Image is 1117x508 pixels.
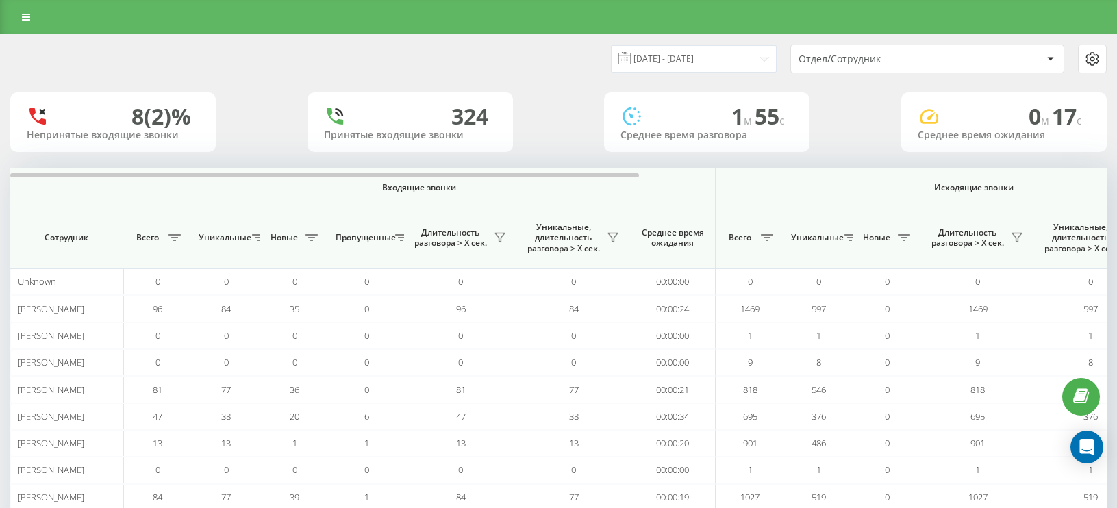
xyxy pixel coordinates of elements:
span: 1469 [968,303,988,315]
span: 84 [153,491,162,503]
div: Среднее время разговора [620,129,793,141]
span: 8 [816,356,821,368]
div: 8 (2)% [131,103,191,129]
span: 81 [153,383,162,396]
td: 00:00:00 [630,268,716,295]
span: 0 [885,383,890,396]
span: 1 [748,463,753,476]
span: 84 [221,303,231,315]
span: Unknown [18,275,56,288]
span: 36 [290,383,299,396]
span: 1 [748,329,753,342]
span: 818 [970,383,985,396]
span: 47 [456,410,466,422]
span: 1 [1088,329,1093,342]
span: 47 [153,410,162,422]
span: 0 [224,356,229,368]
span: 84 [569,303,579,315]
span: 1 [975,329,980,342]
span: 0 [155,275,160,288]
div: 324 [451,103,488,129]
span: Сотрудник [22,232,111,243]
span: 13 [569,437,579,449]
td: 00:00:00 [630,349,716,376]
span: 0 [364,275,369,288]
div: Принятые входящие звонки [324,129,497,141]
span: 77 [569,491,579,503]
span: 35 [290,303,299,315]
span: 6 [364,410,369,422]
span: 0 [571,356,576,368]
span: 0 [885,329,890,342]
span: Уникальные [791,232,840,243]
span: Длительность разговора > Х сек. [411,227,490,249]
span: 9 [975,356,980,368]
span: 0 [364,356,369,368]
span: 597 [812,303,826,315]
span: 901 [970,437,985,449]
span: 1 [364,491,369,503]
span: 695 [743,410,757,422]
td: 00:00:00 [630,457,716,483]
span: [PERSON_NAME] [18,491,84,503]
span: 1 [816,463,821,476]
div: Open Intercom Messenger [1070,431,1103,463]
span: Новые [267,232,301,243]
span: 77 [221,491,231,503]
span: Уникальные, длительность разговора > Х сек. [524,222,603,254]
span: 1 [1088,463,1093,476]
span: 519 [812,491,826,503]
span: 0 [885,356,890,368]
span: 96 [153,303,162,315]
span: 0 [885,275,890,288]
span: c [1077,113,1082,128]
span: Пропущенные [336,232,391,243]
span: 0 [224,275,229,288]
span: 13 [221,437,231,449]
span: 17 [1052,101,1082,131]
span: 77 [221,383,231,396]
span: 0 [155,463,160,476]
td: 00:00:00 [630,322,716,349]
span: 0 [292,275,297,288]
span: 13 [456,437,466,449]
span: c [779,113,785,128]
span: 0 [224,463,229,476]
span: 0 [458,275,463,288]
span: [PERSON_NAME] [18,437,84,449]
span: 0 [748,275,753,288]
div: Непринятые входящие звонки [27,129,199,141]
span: 0 [155,329,160,342]
span: 0 [885,437,890,449]
span: 0 [885,491,890,503]
span: Длительность разговора > Х сек. [928,227,1007,249]
span: 20 [290,410,299,422]
span: 96 [456,303,466,315]
span: 13 [153,437,162,449]
span: 0 [458,329,463,342]
span: 0 [571,329,576,342]
span: 0 [155,356,160,368]
span: 0 [571,275,576,288]
span: 0 [364,383,369,396]
span: [PERSON_NAME] [18,356,84,368]
span: 0 [816,275,821,288]
span: 695 [970,410,985,422]
span: 0 [458,356,463,368]
span: 0 [885,410,890,422]
span: 0 [975,275,980,288]
span: 519 [1083,491,1098,503]
span: 0 [571,463,576,476]
span: 376 [1083,410,1098,422]
span: 546 [812,383,826,396]
span: 1 [364,437,369,449]
td: 00:00:21 [630,376,716,403]
span: 0 [458,463,463,476]
span: 39 [290,491,299,503]
span: 0 [1088,275,1093,288]
div: Среднее время ожидания [918,129,1090,141]
div: Отдел/Сотрудник [799,53,962,65]
span: 84 [456,491,466,503]
span: 1027 [740,491,760,503]
span: Уникальные [199,232,248,243]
